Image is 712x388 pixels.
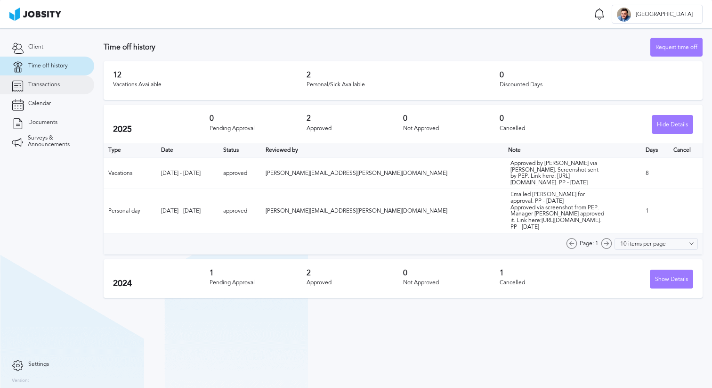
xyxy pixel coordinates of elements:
[650,38,703,57] button: Request time off
[403,114,500,123] h3: 0
[500,82,693,88] div: Discounted Days
[104,189,156,233] td: Personal day
[403,280,500,286] div: Not Approved
[210,280,306,286] div: Pending Approval
[28,119,57,126] span: Documents
[28,135,82,148] span: Surveys & Announcements
[28,63,68,69] span: Time off history
[403,125,500,132] div: Not Approved
[113,82,307,88] div: Vacations Available
[641,157,668,189] td: 8
[210,269,306,277] h3: 1
[261,143,503,157] th: Toggle SortBy
[266,207,447,214] span: [PERSON_NAME][EMAIL_ADDRESS][PERSON_NAME][DOMAIN_NAME]
[156,143,218,157] th: Toggle SortBy
[28,100,51,107] span: Calendar
[500,269,596,277] h3: 1
[210,125,306,132] div: Pending Approval
[500,71,693,79] h3: 0
[218,143,261,157] th: Toggle SortBy
[266,170,447,176] span: [PERSON_NAME][EMAIL_ADDRESS][PERSON_NAME][DOMAIN_NAME]
[500,280,596,286] div: Cancelled
[210,114,306,123] h3: 0
[156,157,218,189] td: [DATE] - [DATE]
[113,279,210,289] h2: 2024
[9,8,61,21] img: ab4bad089aa723f57921c736e9817d99.png
[650,270,693,289] button: Show Details
[307,82,500,88] div: Personal/Sick Available
[156,189,218,233] td: [DATE] - [DATE]
[631,11,697,18] span: [GEOGRAPHIC_DATA]
[113,124,210,134] h2: 2025
[113,71,307,79] h3: 12
[218,189,261,233] td: approved
[650,270,693,289] div: Show Details
[104,143,156,157] th: Type
[28,44,43,50] span: Client
[104,43,650,51] h3: Time off history
[307,280,403,286] div: Approved
[652,115,693,134] button: Hide Details
[652,116,693,134] div: Hide Details
[641,143,668,157] th: Days
[307,71,500,79] h3: 2
[28,361,49,368] span: Settings
[510,160,605,186] div: Approved by [PERSON_NAME] via [PERSON_NAME]. Screenshot sent by PEP. Link here: [URL][DOMAIN_NAME...
[580,240,599,247] span: Page: 1
[403,269,500,277] h3: 0
[218,157,261,189] td: approved
[28,82,60,88] span: Transactions
[500,114,596,123] h3: 0
[500,125,596,132] div: Cancelled
[104,157,156,189] td: Vacations
[641,189,668,233] td: 1
[669,143,703,157] th: Cancel
[503,143,641,157] th: Toggle SortBy
[307,114,403,123] h3: 2
[12,378,29,384] label: Version:
[510,191,605,231] div: Emailed [PERSON_NAME] for approval. PP - [DATE] Approved via screenshot from PEP. Manager [PERSON...
[612,5,703,24] button: W[GEOGRAPHIC_DATA]
[617,8,631,22] div: W
[307,125,403,132] div: Approved
[307,269,403,277] h3: 2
